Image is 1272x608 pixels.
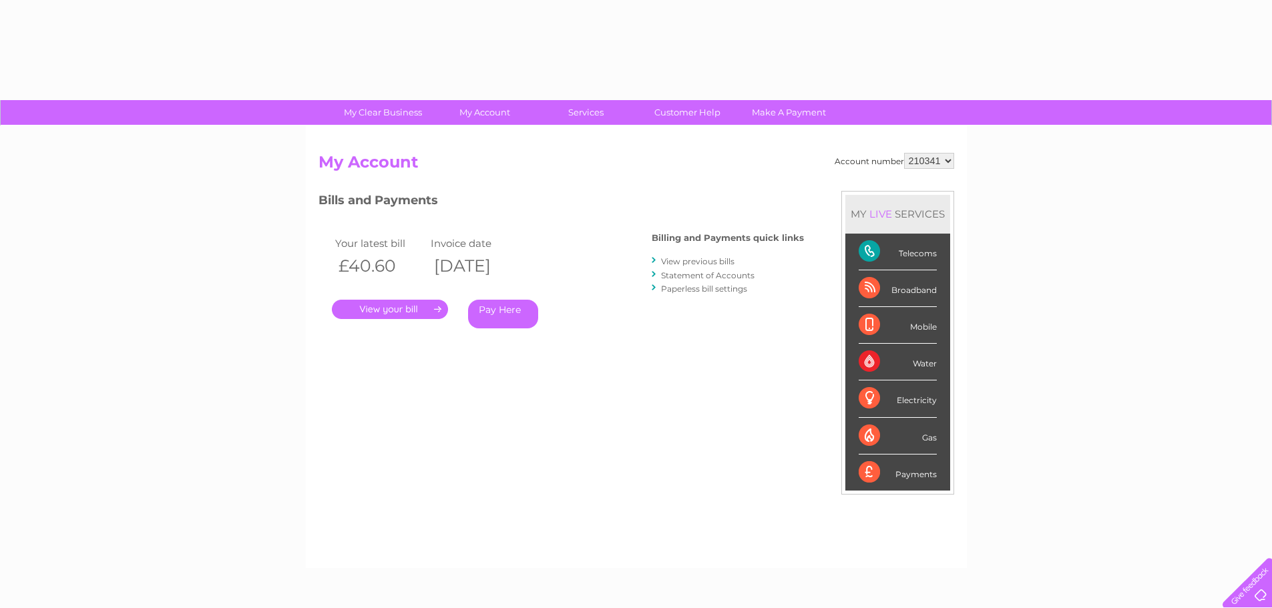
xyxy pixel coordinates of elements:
div: Account number [835,153,954,169]
a: Pay Here [468,300,538,328]
div: Telecoms [859,234,937,270]
th: [DATE] [427,252,523,280]
th: £40.60 [332,252,428,280]
h4: Billing and Payments quick links [652,233,804,243]
div: Gas [859,418,937,454]
td: Your latest bill [332,234,428,252]
a: My Clear Business [328,100,438,125]
a: View previous bills [661,256,734,266]
div: Payments [859,454,937,491]
td: Invoice date [427,234,523,252]
a: . [332,300,448,319]
h2: My Account [319,153,954,178]
a: Paperless bill settings [661,284,747,294]
div: Mobile [859,307,937,344]
h3: Bills and Payments [319,191,804,214]
div: Electricity [859,380,937,417]
a: Customer Help [632,100,743,125]
div: Water [859,344,937,380]
a: My Account [429,100,540,125]
div: Broadband [859,270,937,307]
a: Make A Payment [734,100,844,125]
div: LIVE [867,208,895,220]
a: Statement of Accounts [661,270,755,280]
a: Services [531,100,641,125]
div: MY SERVICES [845,195,950,233]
